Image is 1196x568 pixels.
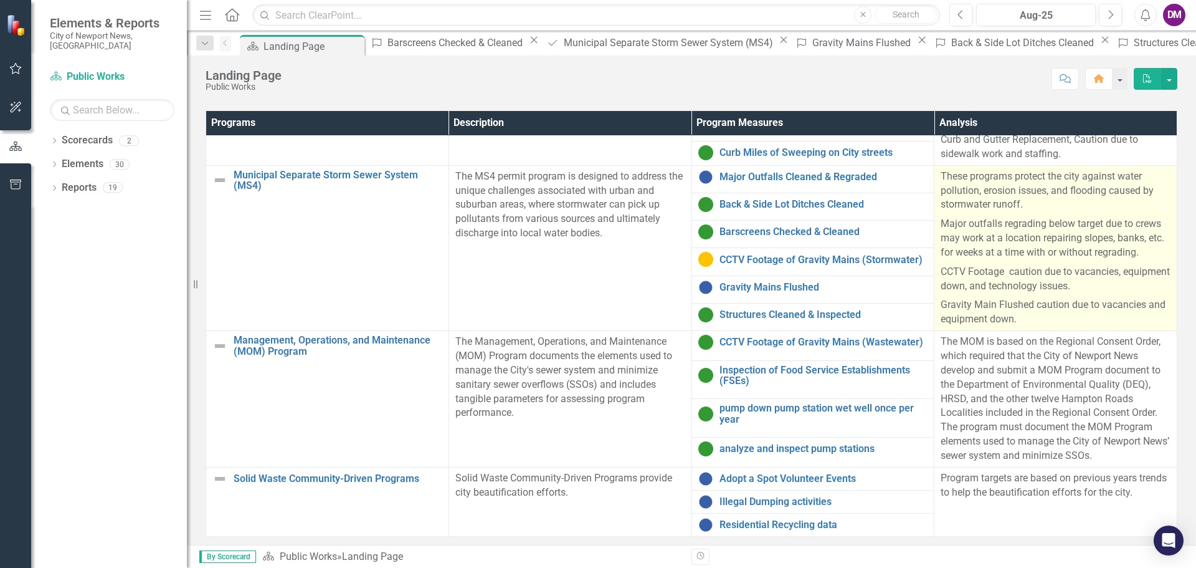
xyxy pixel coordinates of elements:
[691,490,934,513] td: Double-Click to Edit Right Click for Context Menu
[455,335,672,418] span: The Management, Operations, and Maintenance (MOM) Program documents the elements used to manage t...
[812,35,914,51] div: Gravity Mains Flushed
[698,335,713,350] img: On Target
[455,170,683,239] span: The MS4 permit program is designed to address the unique challenges associated with urban and sub...
[206,467,449,536] td: Double-Click to Edit Right Click for Context Menu
[719,226,928,238] a: Barscreens Checked & Cleaned
[719,171,928,183] a: Major Outfalls Cleaned & Regraded
[387,35,526,51] div: Barscreens Checked & Cleaned
[691,467,934,490] td: Double-Click to Edit Right Click for Context Menu
[698,307,713,322] img: On Target
[698,197,713,212] img: On Target
[280,551,337,562] a: Public Works
[698,170,713,185] img: No Information
[206,165,449,330] td: Double-Click to Edit Right Click for Context Menu
[698,441,713,456] img: On Target
[234,473,442,484] a: Solid Waste Community-Driven Programs
[691,221,934,248] td: Double-Click to Edit Right Click for Context Menu
[980,8,1091,23] div: Aug-25
[792,35,914,51] a: Gravity Mains Flushed
[691,331,934,360] td: Double-Click to Edit Right Click for Context Menu
[698,224,713,239] img: On Target
[719,473,928,484] a: Adopt a Spot Volunteer Events
[110,159,130,170] div: 30
[698,517,713,532] img: No Information
[698,145,713,160] img: On Target
[199,551,256,563] span: By Scorecard
[698,368,713,383] img: On Target
[941,262,1170,296] p: CCTV Footage caution due to vacancies, equipment down, and technology issues.
[941,471,1170,500] p: Program targets are based on previous years trends to help the beautification efforts for the city.
[719,309,928,320] a: Structures Cleaned & Inspected
[206,82,282,92] div: Public Works
[50,16,174,31] span: Elements & Reports
[698,407,713,421] img: On Target
[6,14,28,36] img: ClearPoint Strategy
[212,471,227,486] img: Not Defined
[50,31,174,51] small: City of Newport News, [GEOGRAPHIC_DATA]
[691,513,934,536] td: Double-Click to Edit Right Click for Context Menu
[930,35,1097,51] a: Back & Side Lot Ditches Cleaned
[719,519,928,531] a: Residential Recycling data
[941,296,1170,327] p: Gravity Main Flushed caution due to vacancies and equipment down.
[691,165,934,193] td: Double-Click to Edit Right Click for Context Menu
[367,35,526,51] a: Barscreens Checked & Cleaned
[934,467,1177,536] td: Double-Click to Edit
[1154,526,1184,556] div: Open Intercom Messenger
[875,6,937,24] button: Search
[342,551,403,562] div: Landing Page
[691,438,934,468] td: Double-Click to Edit Right Click for Context Menu
[691,276,934,303] td: Double-Click to Edit Right Click for Context Menu
[234,170,442,191] a: Municipal Separate Storm Sewer System (MS4)
[719,337,928,348] a: CCTV Footage of Gravity Mains (Wastewater)
[698,280,713,295] img: No Information
[719,443,928,455] a: analyze and inspect pump stations
[206,331,449,468] td: Double-Click to Edit Right Click for Context Menu
[50,70,174,84] a: Public Works
[691,193,934,220] td: Double-Click to Edit Right Click for Context Menu
[62,157,103,171] a: Elements
[698,252,713,267] img: Caution
[103,183,123,193] div: 19
[941,335,1170,463] p: The MOM is based on the Regional Consent Order, which required that the City of Newport News deve...
[263,39,361,54] div: Landing Page
[691,248,934,276] td: Double-Click to Edit Right Click for Context Menu
[691,399,934,438] td: Double-Click to Edit Right Click for Context Menu
[934,165,1177,330] td: Double-Click to Edit
[698,494,713,509] img: No Information
[719,254,928,266] a: CCTV Footage of Gravity Mains (Stormwater)
[951,35,1098,51] div: Back & Side Lot Ditches Cleaned
[698,471,713,486] img: No Information
[1163,4,1185,26] button: DM
[542,35,776,51] a: Municipal Separate Storm Sewer System (MS4)
[206,69,282,82] div: Landing Page
[212,173,227,188] img: Not Defined
[941,130,1170,161] p: Curb and Gutter Replacement, Caution due to sidewalk work and staffing.
[119,135,139,146] div: 2
[941,170,1170,215] p: These programs protect the city against water pollution, erosion issues, and flooding caused by s...
[941,214,1170,262] p: Major outfalls regrading below target due to crews may work at a location repairing slopes, banks...
[691,142,934,166] td: Double-Click to Edit Right Click for Context Menu
[893,9,919,19] span: Search
[719,496,928,508] a: Illegal Dumping activities
[252,4,940,26] input: Search ClearPoint...
[691,360,934,399] td: Double-Click to Edit Right Click for Context Menu
[455,471,685,500] p: Solid Waste Community-Driven Programs provide city beautification efforts.
[212,339,227,354] img: Not Defined
[976,4,1096,26] button: Aug-25
[62,181,97,195] a: Reports
[234,335,442,357] a: Management, Operations, and Maintenance (MOM) Program
[62,133,113,148] a: Scorecards
[719,282,928,293] a: Gravity Mains Flushed
[719,147,928,158] a: Curb Miles of Sweeping on City streets
[719,365,928,387] a: Inspection of Food Service Establishments (FSEs)
[564,35,776,51] div: Municipal Separate Storm Sewer System (MS4)
[719,199,928,210] a: Back & Side Lot Ditches Cleaned
[262,550,682,564] div: »
[719,403,928,425] a: pump down pump station wet well once per year
[934,331,1177,468] td: Double-Click to Edit
[50,99,174,121] input: Search Below...
[691,303,934,330] td: Double-Click to Edit Right Click for Context Menu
